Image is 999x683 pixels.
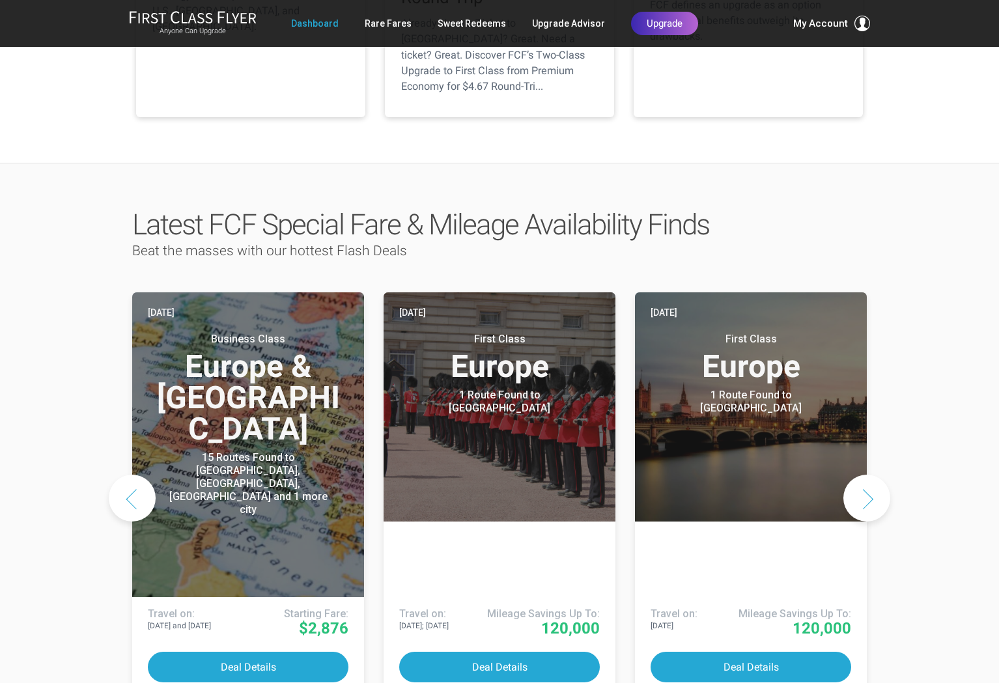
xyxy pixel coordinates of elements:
[129,10,257,24] img: First Class Flyer
[669,389,832,415] div: 1 Route Found to [GEOGRAPHIC_DATA]
[129,10,257,36] a: First Class FlyerAnyone Can Upgrade
[291,12,339,35] a: Dashboard
[793,16,870,31] button: My Account
[365,12,412,35] a: Rare Fares
[132,208,709,242] span: Latest FCF Special Fare & Mileage Availability Finds
[148,333,348,445] h3: Europe & [GEOGRAPHIC_DATA]
[167,333,330,346] small: Business Class
[129,27,257,36] small: Anyone Can Upgrade
[843,475,890,522] button: Next slide
[631,12,698,35] a: Upgrade
[532,12,605,35] a: Upgrade Advisor
[399,333,600,382] h3: Europe
[793,16,848,31] span: My Account
[651,305,677,320] time: [DATE]
[399,305,426,320] time: [DATE]
[651,652,851,682] button: Deal Details
[669,333,832,346] small: First Class
[148,305,175,320] time: [DATE]
[651,333,851,382] h3: Europe
[399,652,600,682] button: Deal Details
[148,652,348,682] button: Deal Details
[132,243,407,258] span: Beat the masses with our hottest Flash Deals
[401,16,598,94] p: Already Have a Ticket to [GEOGRAPHIC_DATA]? Great. Need a ticket? Great. Discover FCF’s Two-Class...
[167,451,330,516] div: 15 Routes Found to [GEOGRAPHIC_DATA], [GEOGRAPHIC_DATA], [GEOGRAPHIC_DATA] and 1 more city
[418,389,581,415] div: 1 Route Found to [GEOGRAPHIC_DATA]
[109,475,156,522] button: Previous slide
[418,333,581,346] small: First Class
[438,12,506,35] a: Sweet Redeems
